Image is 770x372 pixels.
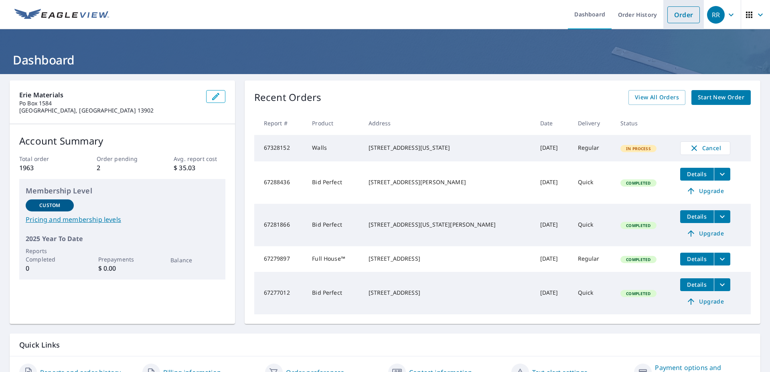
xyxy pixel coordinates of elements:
p: Recent Orders [254,90,322,105]
span: Start New Order [698,92,744,103]
span: Completed [621,291,655,296]
a: Upgrade [680,227,730,240]
span: Completed [621,223,655,228]
span: Upgrade [685,229,725,238]
a: View All Orders [628,90,685,105]
th: Status [614,111,674,135]
img: EV Logo [14,9,109,21]
p: Membership Level [26,185,219,196]
button: detailsBtn-67281866 [680,210,714,223]
td: 67288436 [254,161,306,204]
span: Details [685,255,709,263]
p: Reports Completed [26,247,74,263]
button: filesDropdownBtn-67279897 [714,253,730,265]
p: 2025 Year To Date [26,234,219,243]
a: Pricing and membership levels [26,215,219,224]
p: Quick Links [19,340,751,350]
th: Address [362,111,534,135]
td: Full House™ [306,246,362,272]
span: Completed [621,257,655,262]
td: 67279897 [254,246,306,272]
td: Bid Perfect [306,204,362,246]
td: Quick [571,161,614,204]
p: Account Summary [19,134,225,148]
button: detailsBtn-67288436 [680,168,714,181]
a: Upgrade [680,185,730,197]
p: Custom [39,202,60,209]
div: [STREET_ADDRESS] [369,289,527,297]
div: [STREET_ADDRESS][US_STATE][PERSON_NAME] [369,221,527,229]
p: Balance [170,256,219,264]
div: [STREET_ADDRESS][US_STATE] [369,144,527,152]
td: 67328152 [254,135,306,161]
button: Cancel [680,141,730,155]
th: Report # [254,111,306,135]
span: Completed [621,180,655,186]
a: Start New Order [691,90,751,105]
p: Total order [19,155,71,163]
div: [STREET_ADDRESS][PERSON_NAME] [369,178,527,186]
p: Po Box 1584 [19,100,200,107]
p: Prepayments [98,255,146,263]
span: In Process [621,146,656,151]
p: 2 [97,163,148,173]
button: filesDropdownBtn-67277012 [714,278,730,291]
td: Regular [571,135,614,161]
td: Quick [571,204,614,246]
p: $ 0.00 [98,263,146,273]
a: Upgrade [680,295,730,308]
button: detailsBtn-67279897 [680,253,714,265]
th: Date [534,111,571,135]
span: Cancel [689,143,722,153]
p: $ 35.03 [174,163,225,173]
p: Order pending [97,155,148,163]
span: Upgrade [685,297,725,306]
p: [GEOGRAPHIC_DATA], [GEOGRAPHIC_DATA] 13902 [19,107,200,114]
span: Upgrade [685,186,725,196]
button: detailsBtn-67277012 [680,278,714,291]
td: [DATE] [534,161,571,204]
button: filesDropdownBtn-67288436 [714,168,730,181]
p: 0 [26,263,74,273]
th: Delivery [571,111,614,135]
th: Product [306,111,362,135]
p: Avg. report cost [174,155,225,163]
button: filesDropdownBtn-67281866 [714,210,730,223]
td: Bid Perfect [306,272,362,314]
span: View All Orders [635,92,679,103]
td: Regular [571,246,614,272]
td: Quick [571,272,614,314]
span: Details [685,281,709,288]
td: [DATE] [534,204,571,246]
td: 67281866 [254,204,306,246]
td: 67277012 [254,272,306,314]
td: [DATE] [534,246,571,272]
span: Details [685,213,709,220]
span: Details [685,170,709,178]
td: [DATE] [534,135,571,161]
a: Order [667,6,700,23]
div: RR [707,6,725,24]
td: Bid Perfect [306,161,362,204]
h1: Dashboard [10,52,760,68]
p: Erie Materials [19,90,200,100]
td: Walls [306,135,362,161]
p: 1963 [19,163,71,173]
td: [DATE] [534,272,571,314]
div: [STREET_ADDRESS] [369,255,527,263]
